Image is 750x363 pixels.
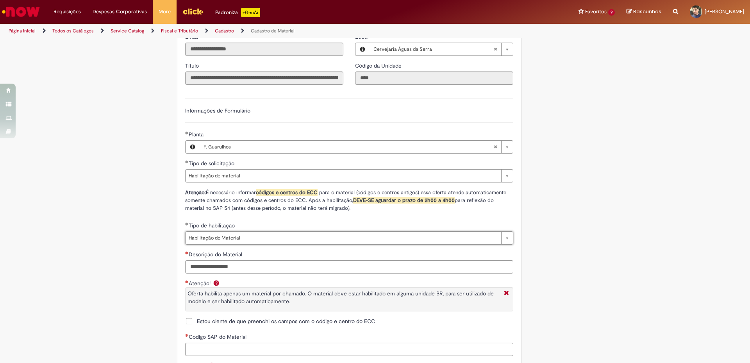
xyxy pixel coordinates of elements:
[93,8,147,16] span: Despesas Corporativas
[161,28,198,34] a: Fiscal e Tributário
[185,251,189,254] span: Necessários
[1,4,41,20] img: ServiceNow
[489,43,501,55] abbr: Limpar campo Local
[185,107,250,114] label: Informações de Formulário
[215,8,260,17] div: Padroniza
[608,9,615,16] span: 9
[185,160,189,163] span: Obrigatório Preenchido
[185,62,200,70] label: Somente leitura - Título
[185,189,506,211] span: É necessário informar para o material (códigos e centros antigos) essa oferta atende automaticame...
[189,160,236,167] span: Tipo de solicitação
[489,141,501,153] abbr: Limpar campo Planta
[241,8,260,17] p: +GenAi
[186,141,200,153] button: Planta, Visualizar este registro F. Guarulhos
[212,280,221,286] span: Ajuda para Atenção!
[185,260,513,274] input: Descrição do Material
[204,141,493,153] span: F. Guarulhos
[189,280,212,287] span: Atenção!
[185,33,200,40] span: Somente leitura - Email
[185,43,343,56] input: Email
[185,189,206,196] strong: Atenção:
[197,317,375,325] span: Estou ciente de que preenchi os campos com o código e centro do ECC
[355,62,403,70] label: Somente leitura - Código da Unidade
[370,43,513,55] a: Cervejaria Águas da SerraLimpar campo Local
[189,333,248,340] span: Codigo SAP do Material
[159,8,171,16] span: More
[355,33,370,40] span: Local
[251,28,295,34] a: Cadastro de Material
[9,28,36,34] a: Página inicial
[185,280,189,283] span: Obrigatório
[353,197,455,204] strong: DEVE-SE aguardar o prazo de 2h00 a 4h00
[215,28,234,34] a: Cadastro
[182,5,204,17] img: click_logo_yellow_360x200.png
[355,72,513,85] input: Código da Unidade
[185,72,343,85] input: Título
[355,62,403,69] span: Somente leitura - Código da Unidade
[185,62,200,69] span: Somente leitura - Título
[256,189,318,196] span: códigos e centros do ECC
[185,222,189,225] span: Obrigatório Preenchido
[633,8,661,15] span: Rascunhos
[189,232,497,244] span: Habilitação de Material
[185,131,189,134] span: Obrigatório Preenchido
[585,8,607,16] span: Favoritos
[189,170,497,182] span: Habilitação de material
[200,141,513,153] a: F. GuarulhosLimpar campo Planta
[52,28,94,34] a: Todos os Catálogos
[185,343,513,356] input: Codigo SAP do Material
[189,251,244,258] span: Descrição do Material
[6,24,494,38] ul: Trilhas de página
[187,290,500,305] p: Oferta habilita apenas um material por chamado. O material deve estar habilitado em alguma unidad...
[189,222,236,229] span: Tipo de habilitação
[627,8,661,16] a: Rascunhos
[185,334,189,337] span: Necessários
[355,43,370,55] button: Local, Visualizar este registro Cervejaria Águas da Serra
[54,8,81,16] span: Requisições
[705,8,744,15] span: [PERSON_NAME]
[502,290,511,298] i: Fechar More information Por question_aten_o
[189,131,205,138] span: Necessários - Planta
[373,43,493,55] span: Cervejaria Águas da Serra
[111,28,144,34] a: Service Catalog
